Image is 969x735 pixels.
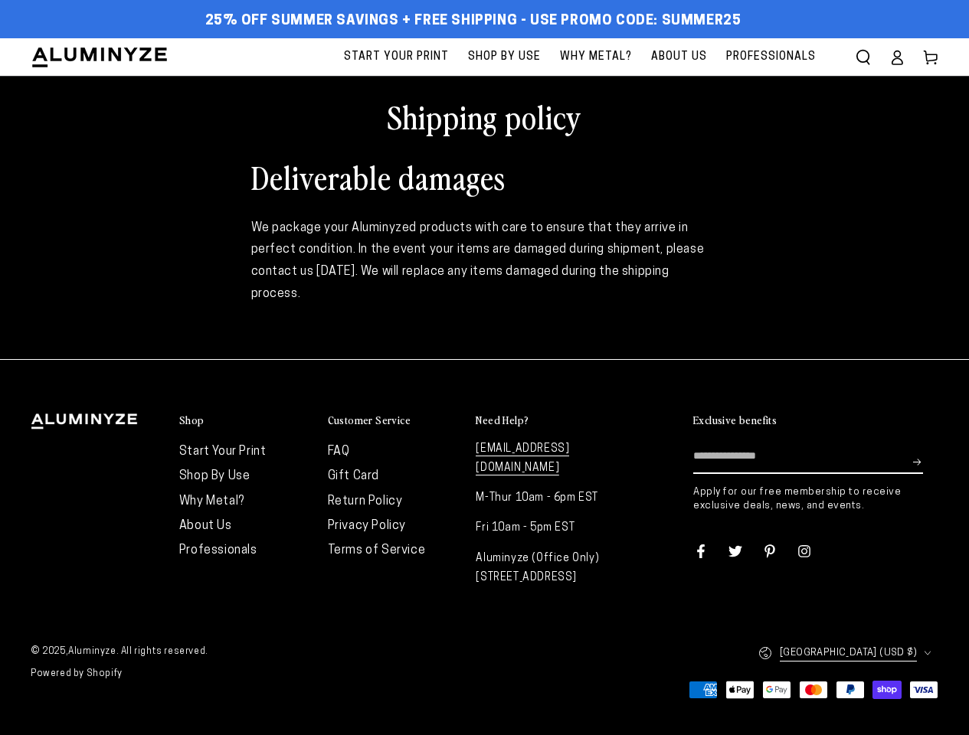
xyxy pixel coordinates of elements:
span: Why Metal? [560,47,632,67]
a: Privacy Policy [328,520,406,532]
small: © 2025, . All rights reserved. [31,641,485,664]
summary: Search our site [846,41,880,74]
a: Gift Card [328,470,379,482]
summary: Customer Service [328,413,461,428]
img: Aluminyze [31,46,169,69]
a: Powered by Shopify [31,669,123,678]
a: Return Policy [328,495,403,508]
a: Shop By Use [460,38,548,76]
a: Shop By Use [179,470,250,482]
a: FAQ [328,446,350,458]
span: Professionals [726,47,816,67]
a: [EMAIL_ADDRESS][DOMAIN_NAME] [476,443,569,475]
h1: Deliverable damages [251,157,719,197]
h2: Exclusive benefits [693,413,777,427]
a: Professionals [719,38,823,76]
span: Start Your Print [344,47,449,67]
span: About Us [651,47,707,67]
h2: Customer Service [328,413,411,427]
a: Terms of Service [328,544,426,557]
span: Shop By Use [468,47,541,67]
a: Why Metal? [179,495,244,508]
button: [GEOGRAPHIC_DATA] (USD $) [758,636,938,669]
div: We package your Aluminyzed products with care to ensure that they arrive in perfect condition. In... [251,217,719,305]
a: Start Your Print [336,38,457,76]
a: Aluminyze [68,647,116,656]
h1: Shipping policy [251,96,719,136]
p: Apply for our free membership to receive exclusive deals, news, and events. [693,485,938,513]
p: M-Thur 10am - 6pm EST [476,488,609,508]
p: Aluminyze (Office Only) [STREET_ADDRESS] [476,549,609,587]
span: 25% off Summer Savings + Free Shipping - Use Promo Code: SUMMER25 [205,13,741,30]
summary: Exclusive benefits [693,413,938,428]
a: About Us [643,38,715,76]
p: Fri 10am - 5pm EST [476,518,609,537]
summary: Need Help? [476,413,609,428]
a: Why Metal? [552,38,640,76]
a: About Us [179,520,232,532]
h2: Need Help? [476,413,529,427]
h2: Shop [179,413,205,427]
summary: Shop [179,413,313,428]
span: [GEOGRAPHIC_DATA] (USD $) [780,644,917,661]
a: Start Your Print [179,446,267,458]
a: Professionals [179,544,257,557]
button: Subscribe [913,439,923,485]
